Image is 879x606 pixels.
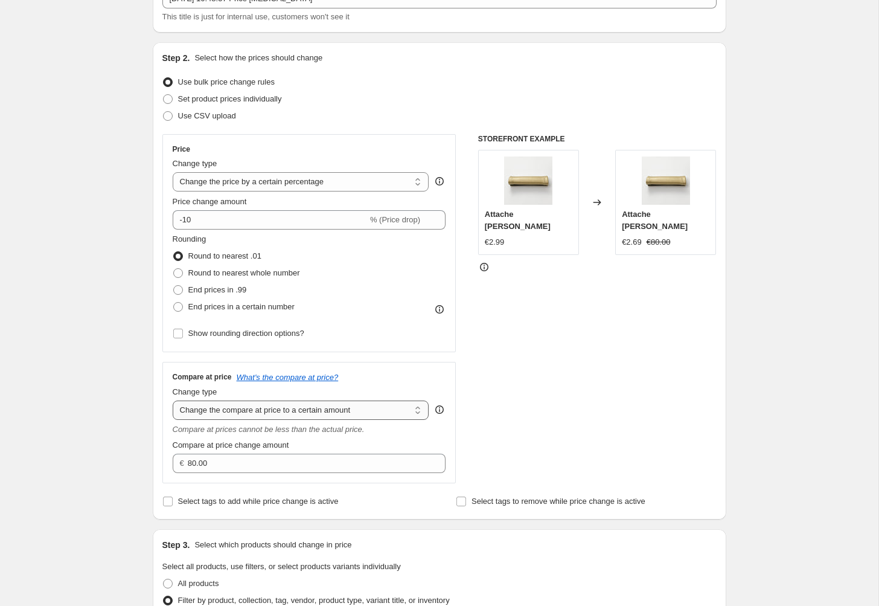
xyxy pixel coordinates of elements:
[504,156,552,205] img: 6509_80x.jpg
[162,52,190,64] h2: Step 2.
[178,77,275,86] span: Use bulk price change rules
[188,251,261,260] span: Round to nearest .01
[194,539,351,551] p: Select which products should change in price
[485,236,505,248] div: €2.99
[173,425,365,434] i: Compare at prices cannot be less than the actual price.
[173,234,206,243] span: Rounding
[622,236,642,248] div: €2.69
[370,215,420,224] span: % (Price drop)
[433,404,446,416] div: help
[173,387,217,396] span: Change type
[178,596,450,605] span: Filter by product, collection, tag, vendor, product type, variant title, or inventory
[173,159,217,168] span: Change type
[194,52,322,64] p: Select how the prices should change
[173,144,190,154] h3: Price
[178,579,219,588] span: All products
[485,210,551,231] span: Attache [PERSON_NAME]
[622,210,688,231] span: Attache [PERSON_NAME]
[642,156,690,205] img: 6509_80x.jpg
[433,175,446,187] div: help
[180,459,184,468] span: €
[178,111,236,120] span: Use CSV upload
[162,562,401,571] span: Select all products, use filters, or select products variants individually
[188,454,427,473] input: 80.00
[188,302,295,311] span: End prices in a certain number
[178,497,339,506] span: Select tags to add while price change is active
[188,329,304,338] span: Show rounding direction options?
[188,268,300,277] span: Round to nearest whole number
[478,134,717,144] h6: STOREFRONT EXAMPLE
[237,373,339,382] button: What's the compare at price?
[162,12,350,21] span: This title is just for internal use, customers won't see it
[173,372,232,382] h3: Compare at price
[173,440,289,450] span: Compare at price change amount
[173,197,247,206] span: Price change amount
[162,539,190,551] h2: Step 3.
[647,236,671,248] strike: €80.00
[188,285,247,294] span: End prices in .99
[178,94,282,103] span: Set product prices individually
[173,210,368,230] input: -15
[471,497,645,506] span: Select tags to remove while price change is active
